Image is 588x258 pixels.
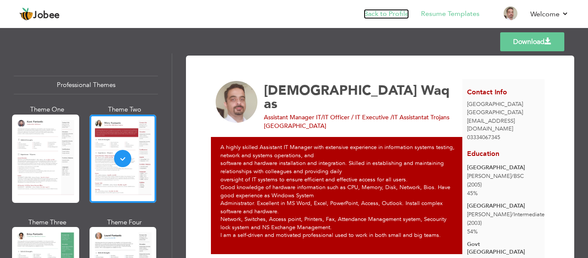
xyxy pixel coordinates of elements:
[500,32,564,51] a: Download
[467,149,499,159] span: Education
[264,113,424,121] span: Assistant Manager IT/IT Officer / IT Executive /IT Assistant
[264,81,450,113] span: Waqas
[14,76,158,94] div: Professional Themes
[216,81,258,123] img: No image
[467,164,540,172] div: [GEOGRAPHIC_DATA]
[91,218,158,227] div: Theme Four
[467,219,482,227] span: (2003)
[467,190,478,197] span: 45%
[264,81,417,99] span: [DEMOGRAPHIC_DATA]
[364,9,409,19] a: Back to Profile
[467,134,500,141] span: 03334067345
[511,211,514,218] span: /
[511,172,514,180] span: /
[467,202,540,210] div: [GEOGRAPHIC_DATA]
[91,105,158,114] div: Theme Two
[467,100,523,108] span: [GEOGRAPHIC_DATA]
[467,181,482,189] span: (2005)
[467,211,545,218] span: [PERSON_NAME] Intermediate
[467,228,478,236] span: 54%
[467,109,523,116] span: [GEOGRAPHIC_DATA]
[14,218,81,227] div: Theme Three
[467,117,515,133] span: [EMAIL_ADDRESS][DOMAIN_NAME]
[467,87,507,97] span: Contact Info
[19,7,33,21] img: jobee.io
[504,6,517,20] img: Profile Img
[530,9,569,19] a: Welcome
[467,172,524,180] span: [PERSON_NAME] BSC
[421,9,480,19] a: Resume Templates
[33,11,60,20] span: Jobee
[14,105,81,114] div: Theme One
[467,240,540,256] div: Govt [GEOGRAPHIC_DATA]
[211,137,467,254] div: A highly skilled Assistant IT Manager with extensive experience in information systems testing, n...
[264,113,449,130] span: at Trojans [GEOGRAPHIC_DATA]
[19,7,60,21] a: Jobee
